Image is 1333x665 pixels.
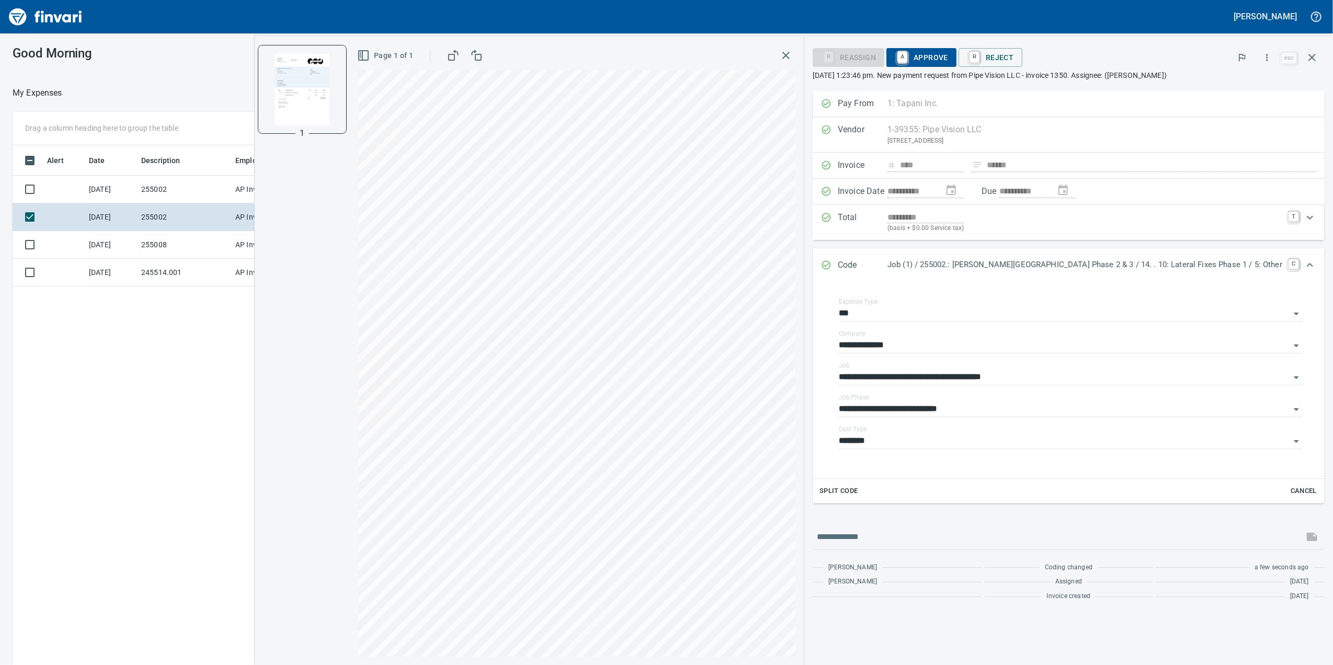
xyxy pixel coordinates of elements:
span: Description [141,154,180,167]
td: 245514.001 [137,259,231,286]
p: 1 [300,127,304,140]
span: a few seconds ago [1255,563,1309,573]
p: Drag a column heading here to group the table [25,123,178,133]
td: 255002 [137,203,231,231]
button: Open [1289,370,1304,385]
span: Employee [235,154,269,167]
nav: breadcrumb [13,87,62,99]
label: Job [839,362,850,369]
span: Cancel [1290,485,1318,497]
div: Reassign [813,52,884,61]
button: Open [1289,434,1304,449]
a: R [970,51,979,63]
button: Split Code [817,483,861,499]
a: C [1289,259,1299,269]
button: RReject [959,48,1022,67]
span: Coding changed [1045,563,1092,573]
span: Alert [47,154,77,167]
button: More [1256,46,1279,69]
p: My Expenses [13,87,62,99]
span: Invoice created [1047,591,1091,602]
button: Open [1289,402,1304,417]
span: Date [89,154,105,167]
img: Page 1 [267,54,338,125]
p: Code [838,259,887,272]
td: AP Invoices [231,176,310,203]
h3: Good Morning [13,46,345,61]
a: T [1289,211,1299,222]
button: Cancel [1287,483,1320,499]
a: esc [1281,52,1297,64]
span: [DATE] [1290,577,1309,587]
p: (basis + $0.00 Service tax) [887,223,1282,234]
td: 255008 [137,231,231,259]
p: Total [838,211,887,234]
span: Assigned [1055,577,1082,587]
span: Employee [235,154,282,167]
span: Page 1 of 1 [359,49,413,62]
td: [DATE] [85,203,137,231]
span: Alert [47,154,64,167]
label: Job Phase [839,394,869,400]
div: Expand [813,283,1325,503]
label: Expense Type [839,299,878,305]
p: [DATE] 1:23:46 pm. New payment request from Pipe Vision LLC - invoice 1350. Assignee: ([PERSON_NA... [813,70,1325,81]
span: Description [141,154,194,167]
td: [DATE] [85,259,137,286]
span: [PERSON_NAME] [828,563,877,573]
td: 255002 [137,176,231,203]
div: Expand [813,205,1325,240]
button: Open [1289,306,1304,321]
span: [DATE] [1290,591,1309,602]
label: Company [839,330,866,337]
div: Expand [813,248,1325,283]
td: [DATE] [85,176,137,203]
button: Page 1 of 1 [355,46,417,65]
td: AP Invoices [231,259,310,286]
button: Open [1289,338,1304,353]
button: AApprove [886,48,956,67]
button: Flag [1231,46,1254,69]
span: This records your message into the invoice and notifies anyone mentioned [1300,524,1325,549]
span: Approve [895,49,948,66]
span: Split Code [819,485,858,497]
button: [PERSON_NAME] [1232,8,1300,25]
a: A [897,51,907,63]
td: AP Invoices [231,231,310,259]
span: Date [89,154,119,167]
span: [PERSON_NAME] [828,577,877,587]
p: Job (1) / 255002.: [PERSON_NAME][GEOGRAPHIC_DATA] Phase 2 & 3 / 14. . 10: Lateral Fixes Phase 1 /... [887,259,1282,271]
td: [DATE] [85,231,137,259]
td: AP Invoices [231,203,310,231]
img: Finvari [6,4,85,29]
label: Cost Type [839,426,867,432]
h5: [PERSON_NAME] [1234,11,1297,22]
span: Reject [967,49,1013,66]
